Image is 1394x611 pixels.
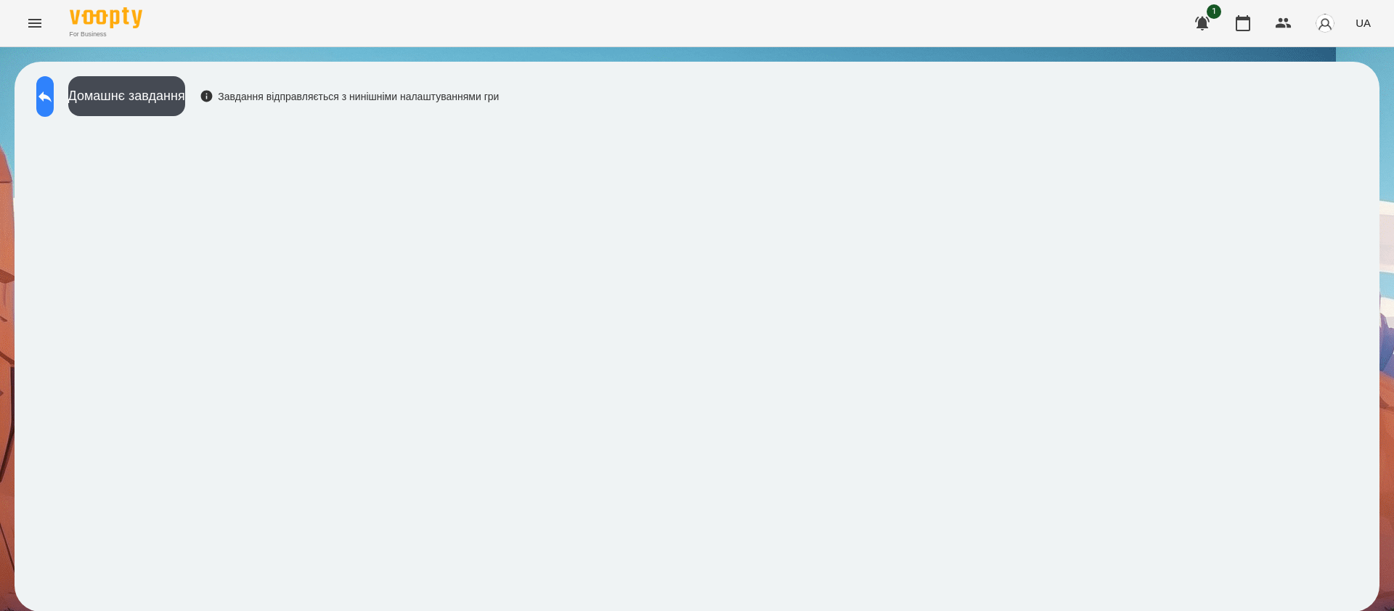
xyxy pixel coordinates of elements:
span: 1 [1207,4,1221,19]
span: For Business [70,30,142,39]
span: UA [1356,15,1371,30]
button: Домашнє завдання [68,76,185,116]
div: Завдання відправляється з нинішніми налаштуваннями гри [200,89,500,104]
button: Menu [17,6,52,41]
img: Voopty Logo [70,7,142,28]
button: UA [1350,9,1377,36]
img: avatar_s.png [1315,13,1335,33]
